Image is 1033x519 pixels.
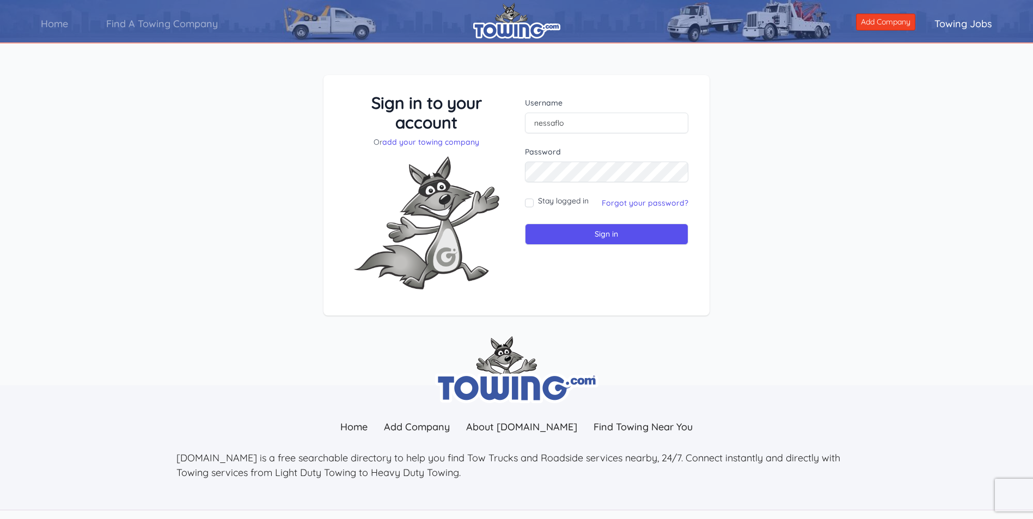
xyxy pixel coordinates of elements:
[376,415,458,438] a: Add Company
[382,137,479,147] a: add your towing company
[176,450,857,480] p: [DOMAIN_NAME] is a free searchable directory to help you find Tow Trucks and Roadside services ne...
[345,137,509,147] p: Or
[602,198,688,208] a: Forgot your password?
[473,3,560,39] img: logo.png
[345,93,509,132] h3: Sign in to your account
[435,336,598,403] img: towing
[345,147,508,298] img: Fox-Excited.png
[538,195,589,206] label: Stay logged in
[332,415,376,438] a: Home
[856,14,915,30] a: Add Company
[87,8,237,39] a: Find A Towing Company
[22,8,87,39] a: Home
[525,146,689,157] label: Password
[915,8,1011,39] a: Towing Jobs
[458,415,585,438] a: About [DOMAIN_NAME]
[585,415,701,438] a: Find Towing Near You
[525,97,689,108] label: Username
[525,224,689,245] input: Sign in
